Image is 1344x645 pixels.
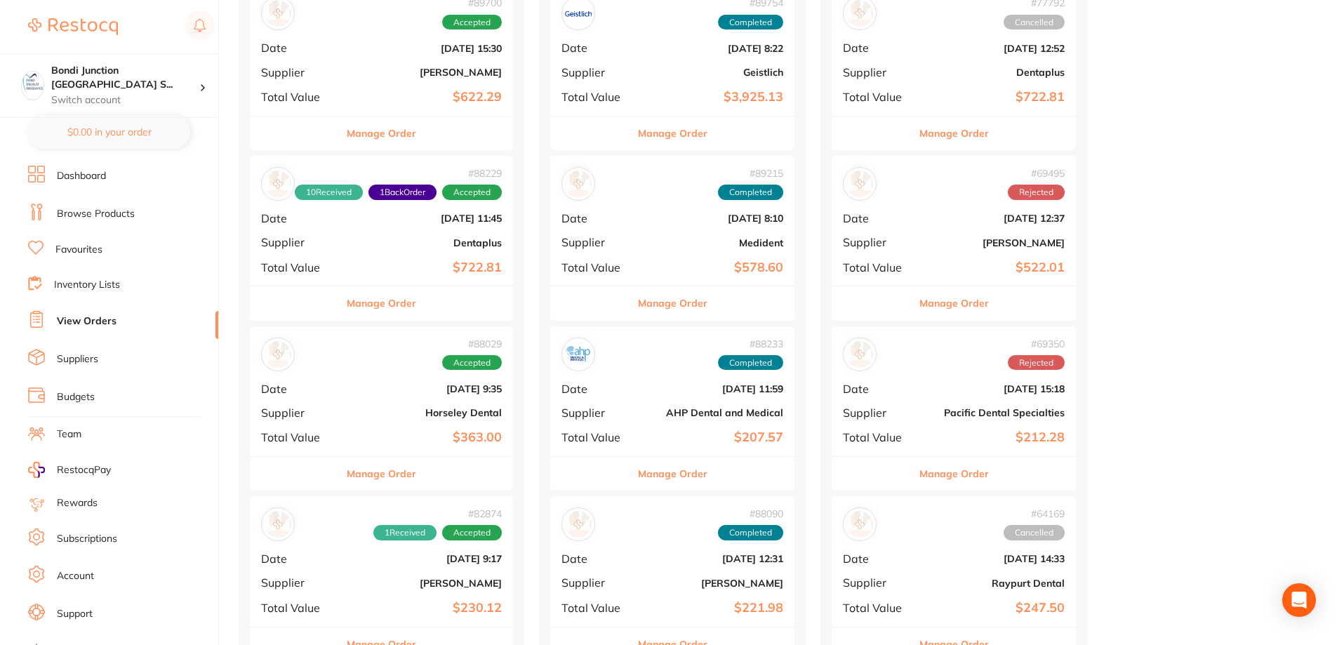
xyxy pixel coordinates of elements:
button: Manage Order [347,286,416,320]
span: Date [843,212,913,225]
b: [DATE] 11:45 [349,213,502,224]
span: Supplier [843,406,913,419]
b: Horseley Dental [349,407,502,418]
span: Date [561,383,632,395]
button: Manage Order [347,117,416,150]
img: Adam Dental [265,511,291,538]
span: # 88090 [718,508,783,519]
img: Henry Schein Halas [565,511,592,538]
b: Raypurt Dental [924,578,1065,589]
button: Manage Order [919,117,989,150]
img: AHP Dental and Medical [565,341,592,368]
b: $230.12 [349,601,502,616]
b: Medident [643,237,783,248]
b: [DATE] 11:59 [643,383,783,394]
span: Date [261,212,338,225]
img: Horseley Dental [265,341,291,368]
a: Subscriptions [57,532,117,546]
span: Accepted [442,185,502,200]
span: Date [261,383,338,395]
b: $207.57 [643,430,783,445]
button: Manage Order [347,457,416,491]
button: Manage Order [638,457,707,491]
a: Rewards [57,496,98,510]
b: [DATE] 8:22 [643,43,783,54]
span: Supplier [561,66,632,79]
span: Completed [718,525,783,540]
span: Total Value [843,91,913,103]
span: # 64169 [1004,508,1065,519]
b: [DATE] 12:52 [924,43,1065,54]
a: Dashboard [57,169,106,183]
span: Completed [718,355,783,371]
span: Date [843,383,913,395]
button: Manage Order [638,286,707,320]
a: Favourites [55,243,102,257]
button: $0.00 in your order [28,115,190,149]
b: [DATE] 8:10 [643,213,783,224]
span: Supplier [261,66,338,79]
span: Supplier [843,576,913,589]
span: Cancelled [1004,525,1065,540]
span: Date [561,41,632,54]
b: [PERSON_NAME] [924,237,1065,248]
img: Raypurt Dental [846,511,873,538]
span: Supplier [561,236,632,248]
b: Pacific Dental Specialties [924,407,1065,418]
span: Supplier [561,406,632,419]
span: Rejected [1008,185,1065,200]
span: Total Value [261,91,338,103]
b: $212.28 [924,430,1065,445]
b: [PERSON_NAME] [349,67,502,78]
b: [DATE] 12:31 [643,553,783,564]
div: Horseley Dental#88029AcceptedDate[DATE] 9:35SupplierHorseley DentalTotal Value$363.00Manage Order [250,326,513,491]
button: Manage Order [919,286,989,320]
b: $722.81 [349,260,502,275]
b: AHP Dental and Medical [643,407,783,418]
button: Manage Order [919,457,989,491]
span: Total Value [843,261,913,274]
span: Total Value [261,261,338,274]
span: # 89215 [718,168,783,179]
div: Dentaplus#8822910Received1BackOrderAcceptedDate[DATE] 11:45SupplierDentaplusTotal Value$722.81Man... [250,156,513,321]
span: # 88029 [442,338,502,350]
img: Pacific Dental Specialties [846,341,873,368]
b: [PERSON_NAME] [643,578,783,589]
b: $363.00 [349,430,502,445]
a: RestocqPay [28,462,111,478]
span: Total Value [561,91,632,103]
span: Supplier [261,406,338,419]
p: Switch account [51,93,199,107]
span: Supplier [843,66,913,79]
span: Accepted [442,355,502,371]
span: Total Value [561,601,632,614]
b: [DATE] 9:35 [349,383,502,394]
span: # 69350 [1008,338,1065,350]
span: Supplier [561,576,632,589]
b: [DATE] 15:18 [924,383,1065,394]
h4: Bondi Junction Sydney Specialist Periodontics [51,64,199,91]
a: Support [57,607,93,621]
span: Total Value [561,431,632,444]
span: Back orders [368,185,437,200]
b: $622.29 [349,90,502,105]
span: Completed [718,15,783,30]
b: $221.98 [643,601,783,616]
span: Accepted [442,525,502,540]
span: Accepted [442,15,502,30]
b: $522.01 [924,260,1065,275]
a: Account [57,569,94,583]
b: [PERSON_NAME] [349,578,502,589]
b: $722.81 [924,90,1065,105]
span: Date [261,552,338,565]
span: # 88233 [718,338,783,350]
span: # 69495 [1008,168,1065,179]
span: # 82874 [373,508,502,519]
a: Browse Products [57,207,135,221]
img: RestocqPay [28,462,45,478]
a: Restocq Logo [28,11,118,43]
span: Total Value [261,601,338,614]
b: $3,925.13 [643,90,783,105]
span: Total Value [261,431,338,444]
span: Received [295,185,363,200]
